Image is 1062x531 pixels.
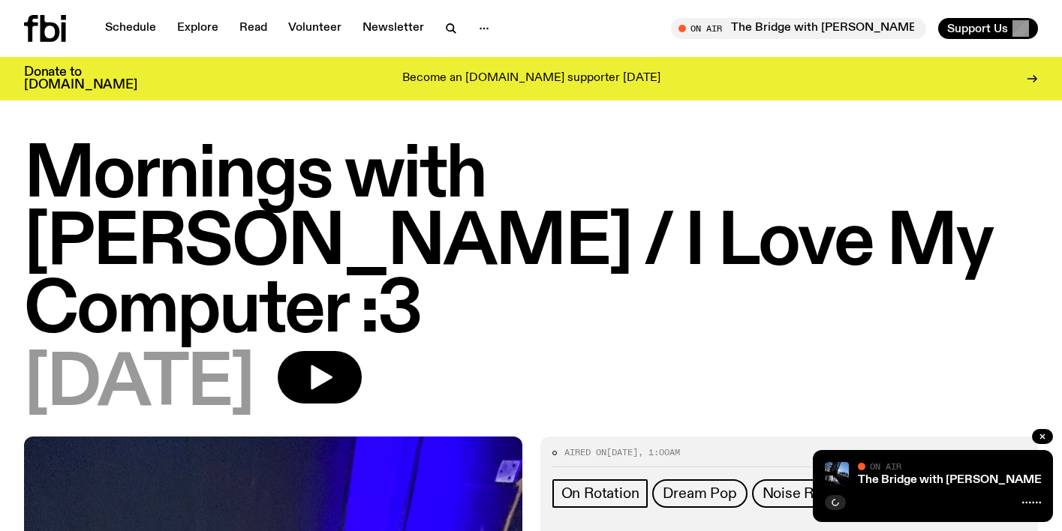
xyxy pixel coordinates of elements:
[652,479,747,508] a: Dream Pop
[24,142,1038,345] h1: Mornings with [PERSON_NAME] / I Love My Computer :3
[606,446,638,458] span: [DATE]
[96,18,165,39] a: Schedule
[564,446,606,458] span: Aired on
[858,474,1045,486] a: The Bridge with [PERSON_NAME]
[168,18,227,39] a: Explore
[752,479,848,508] a: Noise Rock
[825,462,849,486] img: People climb Sydney's Harbour Bridge
[552,479,648,508] a: On Rotation
[938,18,1038,39] button: Support Us
[763,485,838,502] span: Noise Rock
[687,22,919,34] span: Tune in live
[24,66,137,91] h3: Donate to [DOMAIN_NAME]
[24,351,254,418] span: [DATE]
[638,446,680,458] span: , 1:00am
[402,72,660,85] p: Become an [DOMAIN_NAME] supporter [DATE]
[353,18,433,39] a: Newsletter
[870,461,901,471] span: On Air
[663,485,736,502] span: Dream Pop
[947,22,1008,35] span: Support Us
[671,18,926,39] button: On AirThe Bridge with [PERSON_NAME]
[230,18,276,39] a: Read
[279,18,350,39] a: Volunteer
[561,485,639,502] span: On Rotation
